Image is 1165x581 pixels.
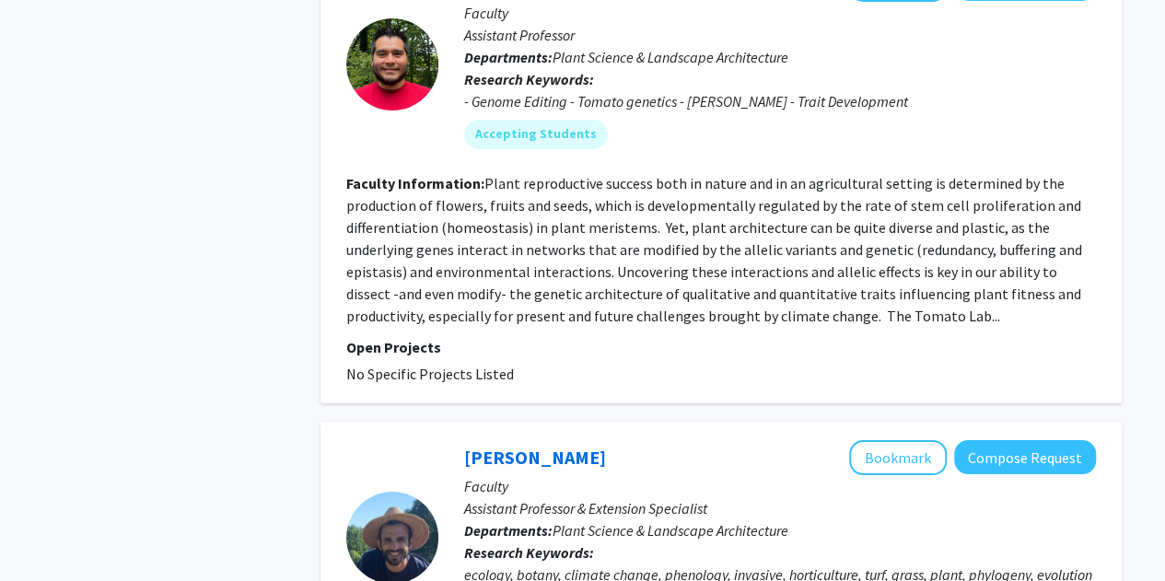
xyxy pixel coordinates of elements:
p: Faculty [464,2,1096,24]
span: No Specific Projects Listed [346,365,514,383]
p: Open Projects [346,336,1096,358]
b: Departments: [464,521,553,540]
mat-chip: Accepting Students [464,120,608,149]
b: Departments: [464,48,553,66]
p: Assistant Professor & Extension Specialist [464,497,1096,519]
p: Assistant Professor [464,24,1096,46]
b: Faculty Information: [346,174,484,192]
div: - Genome Editing - Tomato genetics - [PERSON_NAME] - Trait Development [464,90,1096,112]
button: Add Dan Buonaiuto to Bookmarks [849,440,947,475]
span: Plant Science & Landscape Architecture [553,521,788,540]
span: Plant Science & Landscape Architecture [553,48,788,66]
b: Research Keywords: [464,70,594,88]
a: [PERSON_NAME] [464,446,606,469]
button: Compose Request to Dan Buonaiuto [954,440,1096,474]
fg-read-more: Plant reproductive success both in nature and in an agricultural setting is determined by the pro... [346,174,1082,325]
b: Research Keywords: [464,543,594,562]
iframe: Chat [14,498,78,567]
p: Faculty [464,475,1096,497]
